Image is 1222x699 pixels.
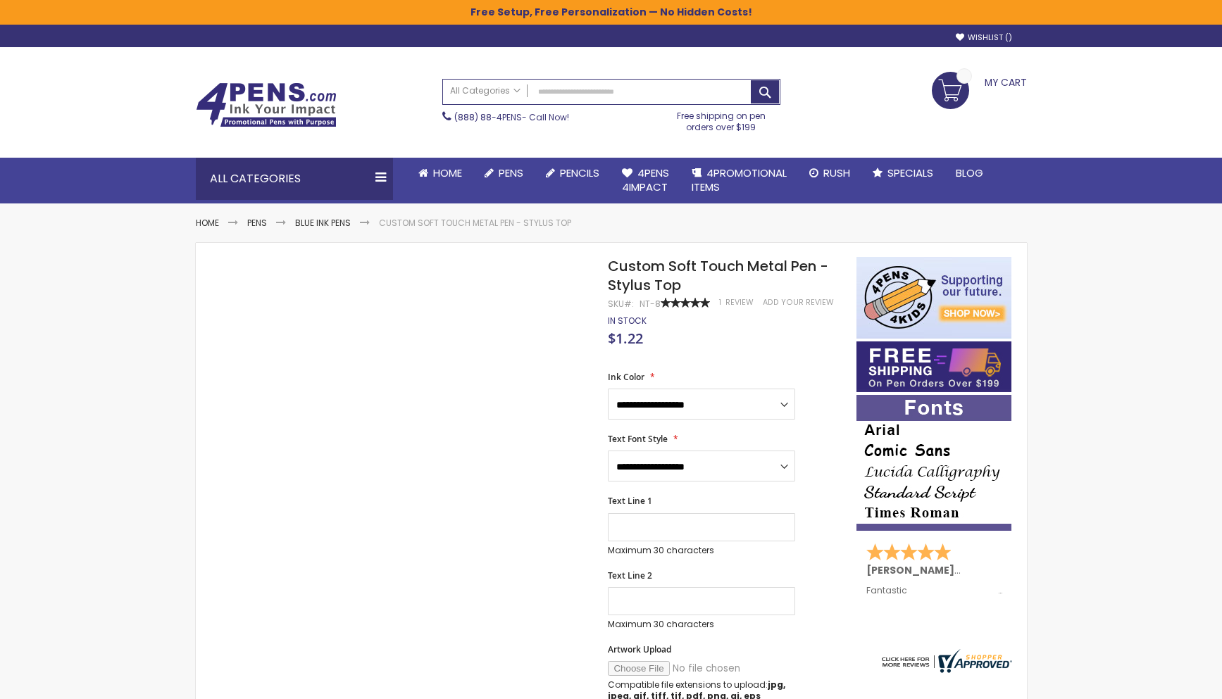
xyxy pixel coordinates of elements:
[680,158,798,203] a: 4PROMOTIONALITEMS
[608,619,795,630] p: Maximum 30 characters
[608,371,644,383] span: Ink Color
[450,85,520,96] span: All Categories
[608,315,647,327] span: In stock
[196,82,337,127] img: 4Pens Custom Pens and Promotional Products
[608,315,647,327] div: Availability
[608,545,795,556] p: Maximum 30 characters
[499,165,523,180] span: Pens
[763,297,834,308] a: Add Your Review
[887,165,933,180] span: Specials
[196,158,393,200] div: All Categories
[956,165,983,180] span: Blog
[443,80,528,103] a: All Categories
[608,433,668,445] span: Text Font Style
[608,643,671,655] span: Artwork Upload
[608,298,634,310] strong: SKU
[247,217,267,229] a: Pens
[661,298,710,308] div: 100%
[861,158,944,189] a: Specials
[535,158,611,189] a: Pencils
[856,341,1011,392] img: Free shipping on orders over $199
[798,158,861,189] a: Rush
[640,298,661,310] div: NT-8
[433,165,462,180] span: Home
[856,257,1011,339] img: 4pens 4 kids
[608,495,652,507] span: Text Line 1
[956,32,1012,43] a: Wishlist
[379,218,571,229] li: Custom Soft Touch Metal Pen - Stylus Top
[856,395,1011,531] img: font-personalization-examples
[866,586,1003,596] div: Fantastic
[719,297,721,308] span: 1
[454,111,522,123] a: (888) 88-4PENS
[560,165,599,180] span: Pencils
[196,217,219,229] a: Home
[622,165,669,194] span: 4Pens 4impact
[878,664,1012,676] a: 4pens.com certificate URL
[295,217,351,229] a: Blue ink Pens
[454,111,569,123] span: - Call Now!
[719,297,756,308] a: 1 Review
[662,105,780,133] div: Free shipping on pen orders over $199
[611,158,680,203] a: 4Pens4impact
[608,569,652,581] span: Text Line 2
[878,649,1012,673] img: 4pens.com widget logo
[407,158,473,189] a: Home
[725,297,754,308] span: Review
[823,165,850,180] span: Rush
[473,158,535,189] a: Pens
[866,563,959,577] span: [PERSON_NAME]
[608,329,643,348] span: $1.22
[944,158,995,189] a: Blog
[692,165,787,194] span: 4PROMOTIONAL ITEMS
[608,256,828,295] span: Custom Soft Touch Metal Pen - Stylus Top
